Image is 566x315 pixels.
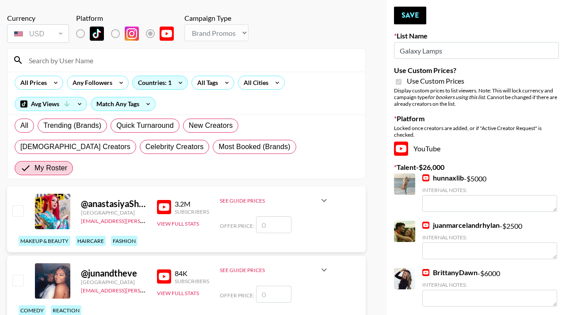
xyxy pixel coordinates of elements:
span: Trending (Brands) [43,120,101,131]
div: - $ 6000 [422,268,557,307]
span: Celebrity Creators [145,142,204,152]
label: List Name [394,31,559,40]
div: Internal Notes: [422,187,557,193]
div: See Guide Prices [220,190,329,211]
img: TikTok [90,27,104,41]
span: My Roster [34,163,67,173]
div: USD [9,26,67,42]
span: All [20,120,28,131]
div: 3.2M [175,200,209,208]
span: Offer Price: [220,223,254,229]
div: See Guide Prices [220,197,319,204]
input: 0 [256,286,291,303]
div: @ anastasiyaShpagina [81,198,146,209]
div: All Cities [238,76,270,89]
div: Match Any Tags [91,97,155,111]
div: Internal Notes: [422,234,557,241]
button: View Full Stats [157,290,199,296]
div: Campaign Type [184,14,249,23]
img: YouTube [157,269,171,284]
div: @ junandtheve [81,268,146,279]
input: Search by User Name [23,53,360,67]
div: - $ 5000 [422,173,557,212]
div: Avg Views [15,97,87,111]
img: YouTube [422,174,429,181]
a: [EMAIL_ADDRESS][PERSON_NAME][DOMAIN_NAME] [81,216,212,224]
div: Currency [7,14,69,23]
div: Platform [76,14,181,23]
a: hunnaxlib [422,173,464,182]
img: YouTube [157,200,171,214]
div: See Guide Prices [220,259,329,280]
span: Use Custom Prices [407,77,464,85]
div: - $ 2500 [422,221,557,259]
div: haircare [76,236,106,246]
a: juanmarcelandrhylan [422,221,500,230]
div: fashion [111,236,138,246]
div: [GEOGRAPHIC_DATA] [81,209,146,216]
div: Subscribers [175,208,209,215]
span: Quick Turnaround [116,120,174,131]
div: Countries: 1 [133,76,187,89]
span: Most Booked (Brands) [218,142,290,152]
div: See Guide Prices [220,267,319,273]
button: Save [394,7,426,24]
a: BrittanyDawn [422,268,478,277]
span: New Creators [189,120,233,131]
img: YouTube [160,27,174,41]
img: Instagram [125,27,139,41]
span: Offer Price: [220,292,254,299]
input: 0 [256,216,291,233]
span: [DEMOGRAPHIC_DATA] Creators [20,142,130,152]
img: YouTube [422,222,429,229]
div: makeup & beauty [19,236,70,246]
img: YouTube [422,269,429,276]
div: Internal Notes: [422,281,557,288]
img: YouTube [394,142,408,156]
div: Subscribers [175,278,209,284]
em: for bookers using this list [428,94,485,100]
label: Talent - $ 26,000 [394,163,559,172]
div: [GEOGRAPHIC_DATA] [81,279,146,285]
div: All Prices [15,76,49,89]
div: Display custom prices to list viewers. Note: This will lock currency and campaign type . Cannot b... [394,87,559,107]
label: Platform [394,114,559,123]
div: List locked to YouTube. [76,24,181,43]
div: All Tags [192,76,220,89]
a: [EMAIL_ADDRESS][PERSON_NAME][DOMAIN_NAME] [81,285,212,294]
button: View Full Stats [157,220,199,227]
div: 84K [175,269,209,278]
label: Use Custom Prices? [394,66,559,75]
div: Locked once creators are added, or if "Active Creator Request" is checked. [394,125,559,138]
div: YouTube [394,142,559,156]
div: Currency is locked to USD [7,23,69,45]
div: Any Followers [67,76,114,89]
